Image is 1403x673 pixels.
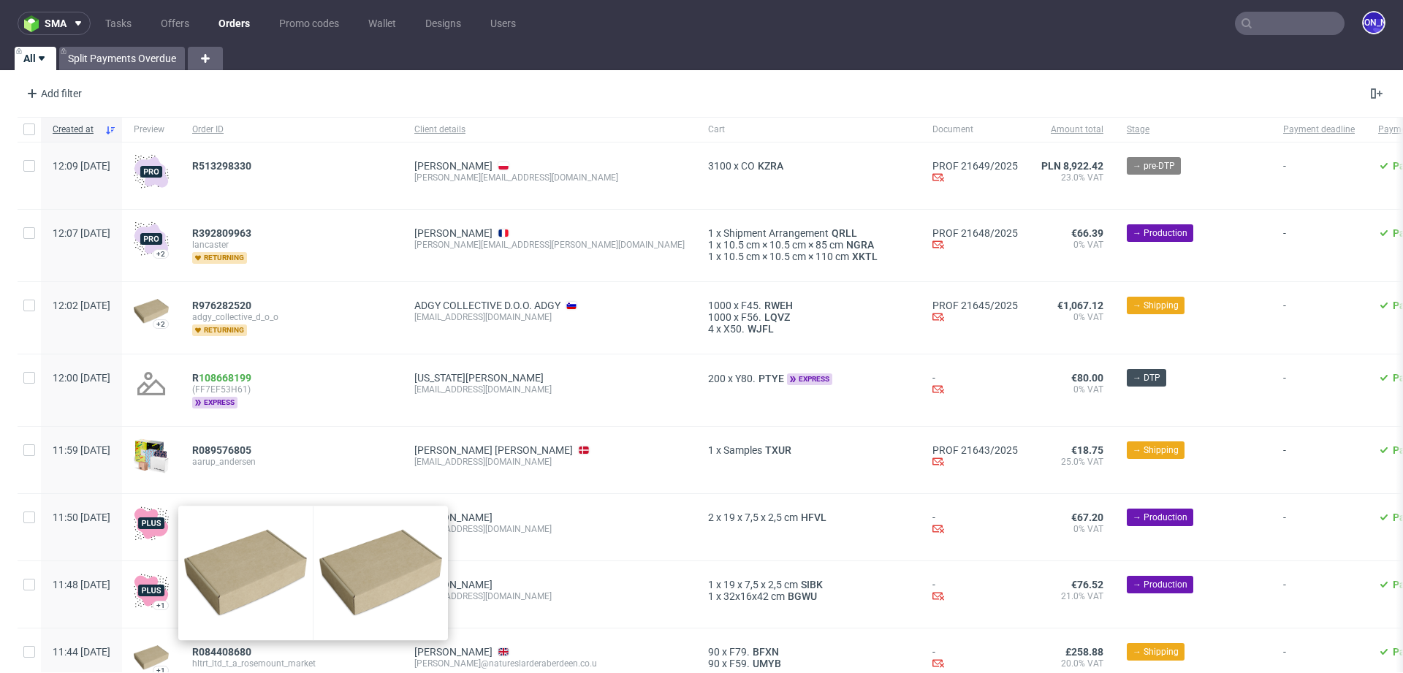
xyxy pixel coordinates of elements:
span: €76.52 [1071,579,1103,590]
div: [EMAIL_ADDRESS][DOMAIN_NAME] [414,523,685,535]
span: → DTP [1133,371,1160,384]
span: 11:48 [DATE] [53,579,110,590]
span: €1,067.12 [1057,300,1103,311]
span: 90 [708,658,720,669]
a: Split Payments Overdue [59,47,185,70]
a: LQVZ [761,311,793,323]
span: 20.0% VAT [1041,658,1103,669]
span: 11:59 [DATE] [53,444,110,456]
span: aarup_andersen [192,456,391,468]
span: 1 [708,227,714,239]
button: sma [18,12,91,35]
span: BGWU [785,590,820,602]
img: logo [24,15,45,32]
div: [PERSON_NAME]@natureslarderaberdeen.co.u [414,658,685,669]
a: R392809963 [192,227,254,239]
a: BFXN [750,646,782,658]
img: no_design.png [134,366,169,401]
a: PROF 21649/2025 [932,160,1018,172]
span: Document [932,123,1018,136]
span: express [192,397,237,408]
div: x [708,311,909,323]
a: HFVL [798,512,829,523]
span: 12:07 [DATE] [53,227,110,239]
a: Promo codes [270,12,348,35]
span: 4 [708,323,714,335]
span: RWEH [761,300,796,311]
span: - [1283,300,1355,336]
span: lancaster [192,239,391,251]
div: [PERSON_NAME][EMAIL_ADDRESS][DOMAIN_NAME] [414,172,685,183]
div: x [708,444,909,456]
a: ADGY COLLECTIVE D.O.O. ADGY [414,300,560,311]
div: +2 [156,320,165,328]
span: F79. [729,646,750,658]
span: 3100 [708,160,731,172]
span: 1 [708,444,714,456]
span: €18.75 [1071,444,1103,456]
div: [EMAIL_ADDRESS][DOMAIN_NAME] [414,456,685,468]
span: R089576805 [192,444,251,456]
div: [EMAIL_ADDRESS][DOMAIN_NAME] [414,384,685,395]
span: 2 [708,512,714,523]
span: R513298330 [192,160,251,172]
img: plus-icon.676465ae8f3a83198b3f.png [134,573,169,608]
div: [PERSON_NAME][EMAIL_ADDRESS][PERSON_NAME][DOMAIN_NAME] [414,239,685,251]
img: pro-icon.017ec5509f39f3e742e3.png [134,221,169,256]
img: plain-eco.9b3ba858dad33fd82c36.png [134,299,169,324]
div: +1 [156,601,165,609]
span: 19 x 7,5 x 2,5 cm [723,512,798,523]
span: R392809963 [192,227,251,239]
span: returning [192,324,247,336]
span: 1 [708,239,714,251]
span: €80.00 [1071,372,1103,384]
a: R976282520 [192,300,254,311]
a: R084408680 [192,646,254,658]
a: QRLL [829,227,860,239]
div: [EMAIL_ADDRESS][DOMAIN_NAME] [414,590,685,602]
span: 12:00 [DATE] [53,372,110,384]
span: £258.88 [1065,646,1103,658]
a: [PERSON_NAME] [414,646,493,658]
span: - [1283,372,1355,408]
span: Samples [723,444,762,456]
div: x [708,160,909,172]
a: WJFL [745,323,777,335]
div: x [708,227,909,239]
span: PLN 8,922.42 [1041,160,1103,172]
span: TXUR [762,444,794,456]
span: 1 [708,590,714,602]
span: Shipment Arrangement [723,227,829,239]
span: sma [45,18,66,28]
div: x [708,512,909,523]
a: [PERSON_NAME] [414,512,493,523]
span: 11:44 [DATE] [53,646,110,658]
div: - [932,512,1018,537]
span: Payment deadline [1283,123,1355,136]
a: XKTL [849,251,881,262]
span: (FF7EF53H61) [192,384,391,395]
div: [EMAIL_ADDRESS][DOMAIN_NAME] [414,311,685,323]
span: 11:50 [DATE] [53,512,110,523]
div: x [708,590,909,602]
span: €66.39 [1071,227,1103,239]
div: x [708,239,909,251]
span: → Production [1133,511,1187,524]
span: 12:09 [DATE] [53,160,110,172]
a: Tasks [96,12,140,35]
a: UMYB [750,658,784,669]
a: NGRA [843,239,877,251]
a: R513298330 [192,160,254,172]
a: [PERSON_NAME] [414,579,493,590]
span: → Production [1133,578,1187,591]
span: 1000 [708,300,731,311]
span: F45. [741,300,761,311]
a: Users [482,12,525,35]
span: Y80. [735,373,756,384]
span: 19 x 7,5 x 2,5 cm [723,579,798,590]
div: x [708,646,909,658]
